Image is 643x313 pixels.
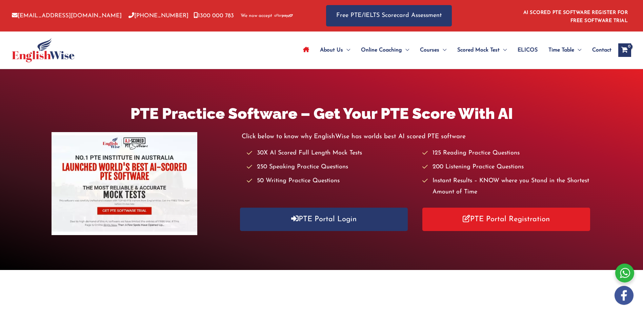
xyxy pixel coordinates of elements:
a: AI SCORED PTE SOFTWARE REGISTER FOR FREE SOFTWARE TRIAL [523,10,628,23]
span: Menu Toggle [574,38,581,62]
img: pte-institute-main [52,132,197,235]
h1: PTE Practice Software – Get Your PTE Score With AI [52,103,591,124]
aside: Header Widget 1 [519,5,631,27]
a: PTE Portal Login [240,208,408,231]
img: white-facebook.png [615,286,634,305]
a: Contact [587,38,611,62]
a: Online CoachingMenu Toggle [356,38,415,62]
img: Afterpay-Logo [274,14,293,18]
li: 125 Reading Practice Questions [422,148,591,159]
span: We now accept [241,13,272,19]
a: [PHONE_NUMBER] [128,13,188,19]
img: cropped-ew-logo [12,38,75,62]
a: [EMAIL_ADDRESS][DOMAIN_NAME] [12,13,122,19]
a: CoursesMenu Toggle [415,38,452,62]
span: Courses [420,38,439,62]
a: Time TableMenu Toggle [543,38,587,62]
span: Scored Mock Test [457,38,500,62]
span: ELICOS [518,38,538,62]
li: 30X AI Scored Full Length Mock Tests [247,148,416,159]
span: Menu Toggle [439,38,446,62]
li: 200 Listening Practice Questions [422,162,591,173]
a: 1300 000 783 [194,13,234,19]
a: ELICOS [512,38,543,62]
li: 250 Speaking Practice Questions [247,162,416,173]
span: Menu Toggle [402,38,409,62]
a: Scored Mock TestMenu Toggle [452,38,512,62]
a: PTE Portal Registration [422,208,590,231]
li: Instant Results – KNOW where you Stand in the Shortest Amount of Time [422,175,591,198]
li: 50 Writing Practice Questions [247,175,416,187]
a: View Shopping Cart, empty [618,43,631,57]
p: Click below to know why EnglishWise has worlds best AI scored PTE software [242,131,591,142]
a: About UsMenu Toggle [315,38,356,62]
span: Online Coaching [361,38,402,62]
nav: Site Navigation: Main Menu [298,38,611,62]
span: Contact [592,38,611,62]
span: Menu Toggle [500,38,507,62]
span: About Us [320,38,343,62]
span: Time Table [548,38,574,62]
a: Free PTE/IELTS Scorecard Assessment [326,5,452,26]
span: Menu Toggle [343,38,350,62]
